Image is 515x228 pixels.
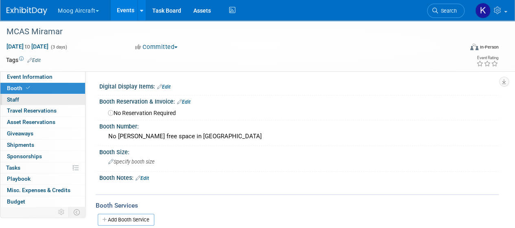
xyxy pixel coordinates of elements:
[177,99,191,105] a: Edit
[0,105,85,116] a: Travel Reservations
[99,120,499,131] div: Booth Number:
[0,151,85,162] a: Sponsorships
[7,96,19,103] span: Staff
[438,8,457,14] span: Search
[7,85,32,91] span: Booth
[7,153,42,159] span: Sponsorships
[7,175,31,182] span: Playbook
[6,56,41,64] td: Tags
[4,24,457,39] div: MCAS Miramar
[157,84,171,90] a: Edit
[7,119,55,125] span: Asset Reservations
[50,44,67,50] span: (3 days)
[427,4,465,18] a: Search
[6,43,49,50] span: [DATE] [DATE]
[99,146,499,156] div: Booth Size:
[7,142,34,148] span: Shipments
[7,198,25,205] span: Budget
[7,73,53,80] span: Event Information
[96,201,499,210] div: Booth Services
[7,130,33,137] span: Giveaways
[105,107,493,117] div: No Reservation Required
[0,173,85,184] a: Playbook
[99,95,499,106] div: Booth Reservation & Invoice:
[0,71,85,82] a: Event Information
[27,58,41,63] a: Edit
[0,139,85,151] a: Shipments
[0,196,85,207] a: Budget
[0,128,85,139] a: Giveaways
[0,185,85,196] a: Misc. Expenses & Credits
[7,187,70,193] span: Misc. Expenses & Credits
[108,159,155,165] span: Specify booth size
[427,42,499,55] div: Event Format
[26,86,30,90] i: Booth reservation complete
[6,164,20,171] span: Tasks
[475,3,491,18] img: Kathryn Germony
[69,207,85,217] td: Toggle Event Tabs
[0,94,85,105] a: Staff
[136,175,149,181] a: Edit
[98,214,154,226] a: Add Booth Service
[476,56,498,60] div: Event Rating
[132,43,181,51] button: Committed
[7,107,57,114] span: Travel Reservations
[105,130,493,143] div: No [PERSON_NAME] free space in [GEOGRAPHIC_DATA]
[0,162,85,173] a: Tasks
[480,44,499,50] div: In-Person
[55,207,69,217] td: Personalize Event Tab Strip
[24,43,31,50] span: to
[99,172,499,182] div: Booth Notes:
[0,83,85,94] a: Booth
[7,7,47,15] img: ExhibitDay
[470,44,478,50] img: Format-Inperson.png
[0,117,85,128] a: Asset Reservations
[99,80,499,91] div: Digital Display Items:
